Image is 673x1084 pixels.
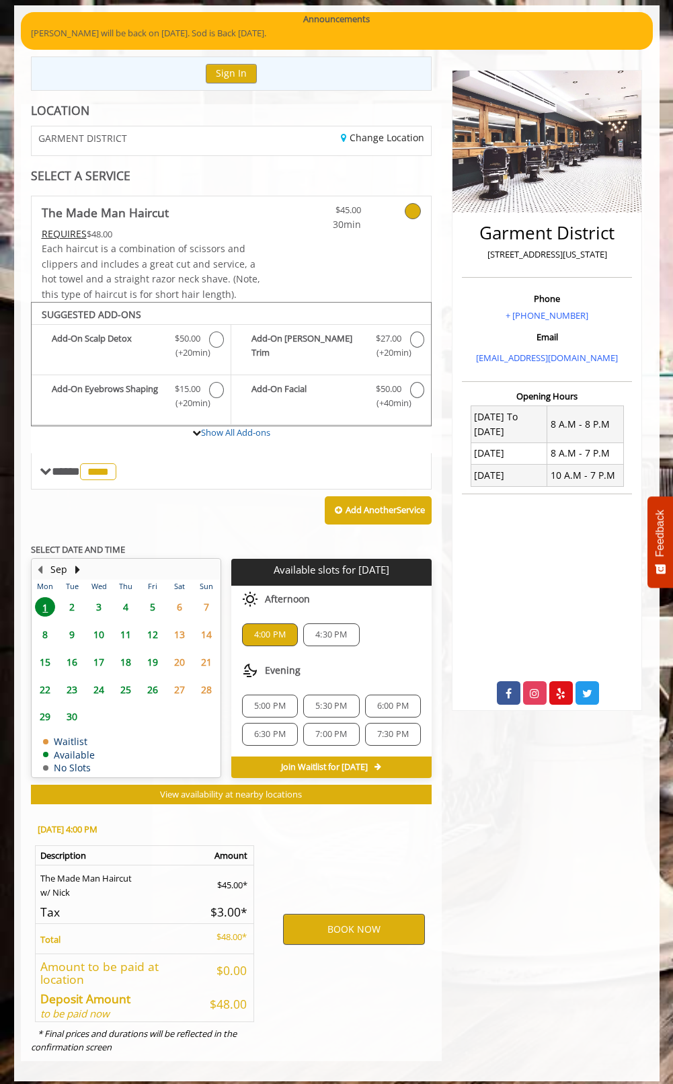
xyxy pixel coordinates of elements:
[238,332,424,363] label: Add-On Beard Trim
[73,562,83,577] button: Next Month
[377,729,409,740] span: 7:30 PM
[205,865,253,899] td: $45.00*
[173,396,202,410] span: (+20min )
[365,695,421,718] div: 6:00 PM
[40,906,199,919] h5: Tax
[465,247,629,262] p: [STREET_ADDRESS][US_STATE]
[35,562,46,577] button: Previous Month
[315,701,347,711] span: 5:30 PM
[32,676,59,703] td: Select day22
[31,1028,237,1054] i: * Final prices and durations will be reflected in the confirmation screen
[143,597,163,617] span: 5
[175,332,200,346] span: $50.00
[238,382,424,414] label: Add-On Facial
[40,960,199,986] h5: Amount to be paid at location
[31,543,125,555] b: SELECT DATE AND TIME
[62,707,82,726] span: 30
[43,750,95,760] td: Available
[303,723,359,746] div: 7:00 PM
[196,597,216,617] span: 7
[38,133,127,143] span: GARMENT DISTRICT
[112,676,139,703] td: Select day25
[85,580,112,593] th: Wed
[143,680,163,699] span: 26
[196,652,216,672] span: 21
[254,729,286,740] span: 6:30 PM
[112,648,139,676] td: Select day18
[89,625,109,644] span: 10
[40,1007,110,1020] i: to be paid now
[193,593,220,621] td: Select day7
[38,823,97,835] b: [DATE] 4:00 PM
[43,736,95,746] td: Waitlist
[303,623,359,646] div: 4:30 PM
[35,707,55,726] span: 29
[35,625,55,644] span: 8
[471,442,547,464] td: [DATE]
[32,593,59,621] td: Select day1
[42,227,87,240] span: This service needs some Advance to be paid before we block your appointment
[237,564,426,576] p: Available slots for [DATE]
[166,621,193,648] td: Select day13
[201,426,270,438] a: Show All Add-ons
[210,998,247,1011] h5: $48.00
[166,580,193,593] th: Sat
[58,648,85,676] td: Select day16
[265,665,301,676] span: Evening
[116,625,136,644] span: 11
[254,701,286,711] span: 5:00 PM
[40,933,61,945] b: Total
[116,652,136,672] span: 18
[476,352,618,364] a: [EMAIL_ADDRESS][DOMAIN_NAME]
[139,648,166,676] td: Select day19
[242,662,258,679] img: evening slots
[251,332,367,360] b: Add-On [PERSON_NAME] Trim
[32,703,59,731] td: Select day29
[465,332,629,342] h3: Email
[377,701,409,711] span: 6:00 PM
[58,593,85,621] td: Select day2
[206,64,257,83] button: Sign In
[173,346,202,360] span: (+20min )
[112,593,139,621] td: Select day4
[341,131,424,144] a: Change Location
[210,906,247,919] h5: $3.00*
[462,391,632,401] h3: Opening Hours
[89,652,109,672] span: 17
[32,648,59,676] td: Select day15
[654,510,666,557] span: Feedback
[31,26,643,40] p: [PERSON_NAME] will be back on [DATE]. Sod is Back [DATE].
[42,203,169,222] b: The Made Man Haircut
[62,625,82,644] span: 9
[298,217,361,232] span: 30min
[50,562,67,577] button: Sep
[31,785,432,804] button: View availability at nearby locations
[52,332,167,360] b: Add-On Scalp Detox
[31,102,89,118] b: LOCATION
[365,723,421,746] div: 7:30 PM
[281,762,368,773] span: Join Waitlist for [DATE]
[42,308,141,321] b: SUGGESTED ADD-ONS
[32,580,59,593] th: Mon
[35,680,55,699] span: 22
[303,12,370,26] b: Announcements
[139,621,166,648] td: Select day12
[35,597,55,617] span: 1
[193,621,220,648] td: Select day14
[112,580,139,593] th: Thu
[465,223,629,243] h2: Garment District
[298,196,361,232] a: $45.00
[647,496,673,588] button: Feedback - Show survey
[85,593,112,621] td: Select day3
[58,580,85,593] th: Tue
[31,169,432,182] div: SELECT A SERVICE
[85,648,112,676] td: Select day17
[139,593,166,621] td: Select day5
[58,676,85,703] td: Select day23
[112,621,139,648] td: Select day11
[315,729,347,740] span: 7:00 PM
[251,382,367,410] b: Add-On Facial
[325,496,432,525] button: Add AnotherService
[169,625,190,644] span: 13
[169,652,190,672] span: 20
